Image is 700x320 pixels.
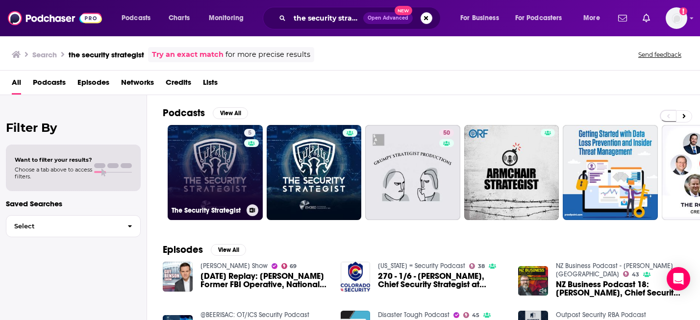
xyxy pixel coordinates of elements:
[460,11,499,25] span: For Business
[515,11,562,25] span: For Podcasters
[163,107,248,119] a: PodcastsView All
[200,272,329,289] a: Sunday Replay: Eric O’Neill Former FBI Operative, National Security Strategist
[32,50,57,59] h3: Search
[6,199,141,208] p: Saved Searches
[6,223,120,229] span: Select
[211,244,246,256] button: View All
[368,16,408,21] span: Open Advanced
[33,74,66,95] a: Podcasts
[166,74,191,95] a: Credits
[378,272,506,289] span: 270 - 1/6 - [PERSON_NAME], Chief Security Strategist at [GEOGRAPHIC_DATA]
[635,50,684,59] button: Send feedback
[162,10,196,26] a: Charts
[439,129,454,137] a: 50
[667,267,690,291] div: Open Intercom Messenger
[576,10,612,26] button: open menu
[583,11,600,25] span: More
[341,262,371,292] img: 270 - 1/6 - Richard Staynings, Chief Security Strategist at Cylera
[472,313,479,318] span: 45
[281,263,297,269] a: 69
[666,7,687,29] img: User Profile
[509,10,576,26] button: open menu
[172,206,243,215] h3: The Security Strategist
[152,49,224,60] a: Try an exact match
[202,10,256,26] button: open menu
[363,12,413,24] button: Open AdvancedNew
[163,107,205,119] h2: Podcasts
[163,244,246,256] a: EpisodesView All
[12,74,21,95] a: All
[614,10,631,26] a: Show notifications dropdown
[556,280,684,297] span: NZ Business Podcast 18: [PERSON_NAME], Chief Security Strategist, FireEye
[15,166,92,180] span: Choose a tab above to access filters.
[203,74,218,95] a: Lists
[6,215,141,237] button: Select
[8,9,102,27] img: Podchaser - Follow, Share and Rate Podcasts
[213,107,248,119] button: View All
[453,10,511,26] button: open menu
[639,10,654,26] a: Show notifications dropdown
[15,156,92,163] span: Want to filter your results?
[122,11,150,25] span: Podcasts
[378,272,506,289] a: 270 - 1/6 - Richard Staynings, Chief Security Strategist at Cylera
[6,121,141,135] h2: Filter By
[365,125,460,220] a: 50
[290,10,363,26] input: Search podcasts, credits, & more...
[77,74,109,95] a: Episodes
[556,262,673,278] a: NZ Business Podcast - Paul Spain
[163,262,193,292] img: Sunday Replay: Eric O’Neill Former FBI Operative, National Security Strategist
[200,262,268,270] a: Guy Benson Show
[666,7,687,29] button: Show profile menu
[248,128,251,138] span: 5
[121,74,154,95] a: Networks
[632,272,639,277] span: 43
[378,262,465,270] a: Colorado = Security Podcast
[679,7,687,15] svg: Add a profile image
[556,311,646,319] a: Outpost Security RBA Podcast
[209,11,244,25] span: Monitoring
[378,311,450,319] a: Disaster Tough Podcast
[169,11,190,25] span: Charts
[244,129,255,137] a: 5
[115,10,163,26] button: open menu
[200,272,329,289] span: [DATE] Replay: [PERSON_NAME] Former FBI Operative, National Security Strategist
[463,312,479,318] a: 45
[272,7,450,29] div: Search podcasts, credits, & more...
[469,263,485,269] a: 38
[518,266,548,296] img: NZ Business Podcast 18: Richard Bejtilich, Chief Security Strategist, FireEye
[623,271,639,277] a: 43
[168,125,263,220] a: 5The Security Strategist
[443,128,450,138] span: 50
[69,50,144,59] h3: the security strategist
[556,280,684,297] a: NZ Business Podcast 18: Richard Bejtilich, Chief Security Strategist, FireEye
[225,49,310,60] span: for more precise results
[478,264,485,269] span: 38
[666,7,687,29] span: Logged in as biancagorospe
[290,264,297,269] span: 69
[395,6,412,15] span: New
[163,244,203,256] h2: Episodes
